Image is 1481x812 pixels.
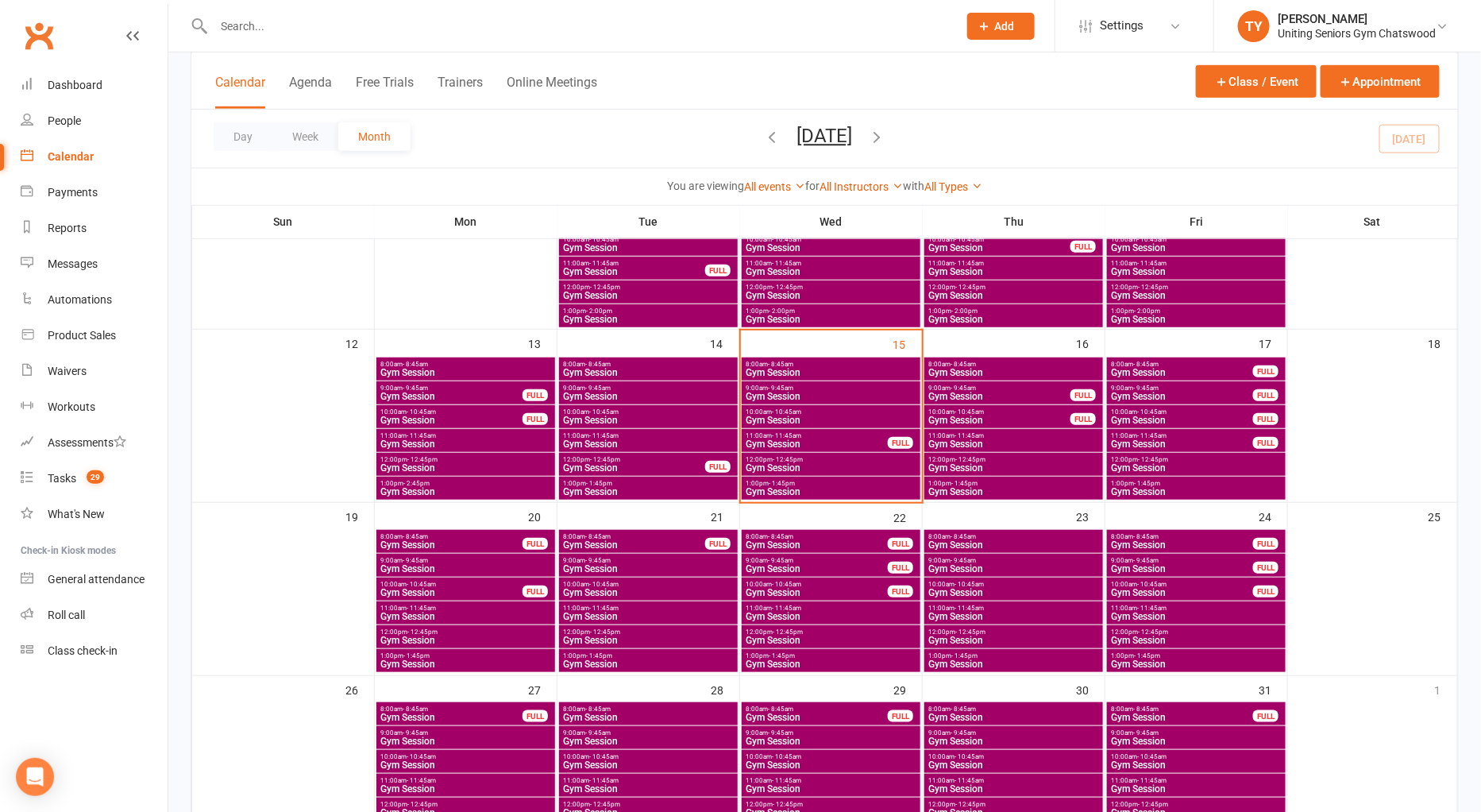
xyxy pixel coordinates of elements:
[523,413,548,425] div: FULL
[744,180,805,193] a: All events
[955,456,985,463] span: - 12:45pm
[769,307,795,315] span: - 2:00pm
[562,540,706,550] span: Gym Session
[589,581,619,588] span: - 10:45am
[711,503,739,529] div: 21
[1253,586,1279,597] div: FULL
[769,480,795,487] span: - 1:45pm
[380,408,523,416] span: 10:00am
[928,315,1100,324] span: Gym Session
[380,463,552,473] span: Gym Session
[562,368,735,377] span: Gym Session
[48,222,87,234] div: Reports
[928,361,1100,368] span: 8:00am
[967,13,1035,40] button: Add
[1429,330,1457,356] div: 18
[21,246,168,282] a: Messages
[407,456,438,463] span: - 12:45pm
[745,416,917,425] span: Gym Session
[589,605,619,612] span: - 11:45am
[590,456,620,463] span: - 12:45pm
[21,461,168,497] a: Tasks 29
[928,439,1100,449] span: Gym Session
[951,557,976,564] span: - 9:45am
[562,612,735,621] span: Gym Session
[562,236,735,243] span: 10:00am
[928,432,1100,439] span: 11:00am
[745,284,917,291] span: 12:00pm
[705,461,731,473] div: FULL
[951,480,978,487] span: - 1:45pm
[1429,503,1457,529] div: 25
[745,260,917,267] span: 11:00am
[745,368,917,377] span: Gym Session
[924,180,982,193] a: All Types
[1110,480,1282,487] span: 1:00pm
[820,180,903,193] a: All Instructors
[1110,408,1254,416] span: 10:00am
[16,758,54,796] div: Open Intercom Messenger
[562,533,706,540] span: 8:00am
[562,564,735,574] span: Gym Session
[562,361,735,368] span: 8:00am
[928,612,1100,621] span: Gym Session
[562,588,735,597] span: Gym Session
[1278,26,1437,41] div: Uniting Seniors Gym Chatswood
[955,581,984,588] span: - 10:45am
[1137,605,1167,612] span: - 11:45am
[345,503,374,529] div: 19
[562,480,735,487] span: 1:00pm
[1110,291,1282,300] span: Gym Session
[1110,392,1254,401] span: Gym Session
[407,605,436,612] span: - 11:45am
[745,439,889,449] span: Gym Session
[48,150,94,163] div: Calendar
[1133,533,1159,540] span: - 8:45am
[380,540,523,550] span: Gym Session
[21,282,168,318] a: Automations
[1110,581,1254,588] span: 10:00am
[745,243,917,253] span: Gym Session
[893,331,922,357] div: 15
[215,75,265,109] button: Calendar
[928,243,1071,253] span: Gym Session
[928,368,1100,377] span: Gym Session
[903,180,924,192] strong: with
[745,533,889,540] span: 8:00am
[1110,533,1254,540] span: 8:00am
[380,361,552,368] span: 8:00am
[380,557,552,564] span: 9:00am
[928,487,1100,497] span: Gym Session
[745,392,917,401] span: Gym Session
[745,605,917,612] span: 11:00am
[1110,540,1254,550] span: Gym Session
[1238,10,1270,42] div: TY
[745,432,889,439] span: 11:00am
[928,480,1100,487] span: 1:00pm
[1137,432,1167,439] span: - 11:45am
[523,389,548,401] div: FULL
[1110,368,1254,377] span: Gym Session
[745,361,917,368] span: 8:00am
[1110,564,1254,574] span: Gym Session
[562,581,735,588] span: 10:00am
[1133,557,1159,564] span: - 9:45am
[21,633,168,669] a: Class kiosk mode
[380,385,523,392] span: 9:00am
[1070,389,1096,401] div: FULL
[928,291,1100,300] span: Gym Session
[928,267,1100,276] span: Gym Session
[955,408,984,416] span: - 10:45am
[562,605,735,612] span: 11:00am
[928,236,1071,243] span: 10:00am
[562,243,735,253] span: Gym Session
[745,236,917,243] span: 10:00am
[1110,588,1254,597] span: Gym Session
[380,605,552,612] span: 11:00am
[528,330,557,356] div: 13
[562,392,735,401] span: Gym Session
[562,463,706,473] span: Gym Session
[1134,480,1160,487] span: - 1:45pm
[1137,408,1167,416] span: - 10:45am
[21,175,168,211] a: Payments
